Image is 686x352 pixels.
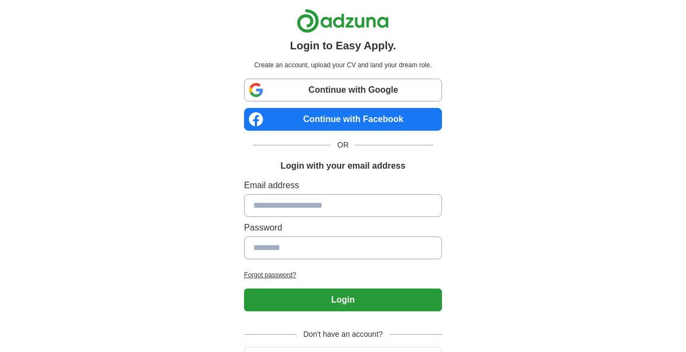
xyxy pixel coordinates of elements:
p: Create an account, upload your CV and land your dream role. [246,60,440,70]
button: Login [244,289,442,311]
a: Continue with Google [244,79,442,101]
a: Forgot password? [244,270,442,280]
img: Adzuna logo [297,9,389,33]
span: Don't have an account? [297,329,389,340]
a: Continue with Facebook [244,108,442,131]
h1: Login to Easy Apply. [290,37,396,54]
span: OR [331,139,355,151]
h1: Login with your email address [280,159,405,172]
label: Email address [244,179,442,192]
label: Password [244,221,442,234]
